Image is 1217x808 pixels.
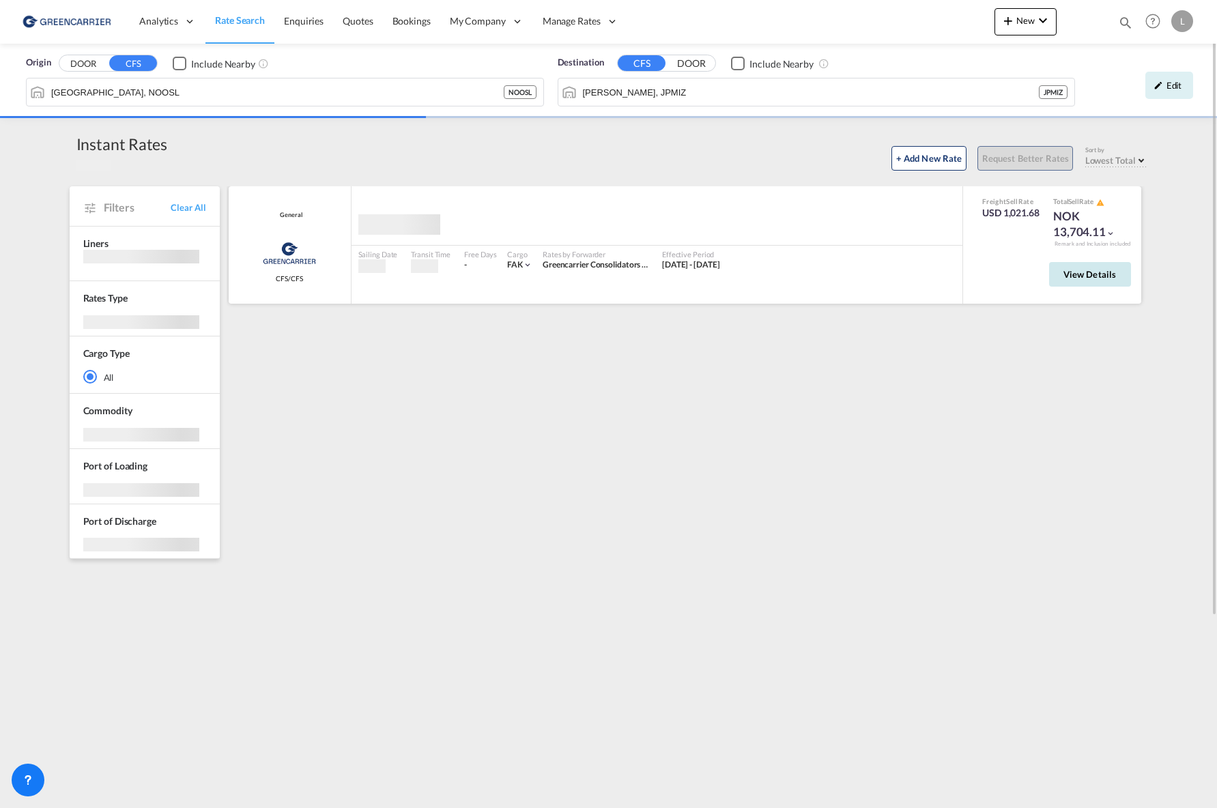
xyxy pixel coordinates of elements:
div: Include Nearby [749,57,814,71]
span: Liners [83,237,109,249]
span: Filters [104,200,171,215]
div: Cargo Type [83,347,130,360]
div: Sort by [1085,146,1148,155]
span: Enquiries [284,15,324,27]
div: Greencarrier Consolidators (Norway) [543,259,648,271]
button: icon-plus 400-fgNewicon-chevron-down [994,8,1057,35]
md-icon: icon-magnify [1118,15,1133,30]
button: DOOR [59,56,107,72]
div: Help [1141,10,1171,34]
div: NOK 13,704.11 [1053,208,1121,241]
span: Bookings [392,15,431,27]
md-checkbox: Checkbox No Ink [731,56,814,70]
div: Contract / Rate Agreement / Tariff / Spot Pricing Reference Number: General [276,211,302,220]
span: Lowest Total [1085,155,1136,166]
img: e39c37208afe11efa9cb1d7a6ea7d6f5.png [20,6,113,37]
md-icon: icon-pencil [1154,81,1163,90]
md-input-container: Oslo, NOOSL [27,78,543,106]
button: icon-alert [1095,197,1104,207]
span: Sell [1068,197,1079,205]
button: CFS [618,55,665,71]
div: L [1171,10,1193,32]
span: Help [1141,10,1164,33]
span: Port of Discharge [83,515,156,527]
div: Freight Rate [982,197,1040,206]
span: Greencarrier Consolidators ([GEOGRAPHIC_DATA]) [543,259,732,270]
div: icon-magnify [1118,15,1133,35]
md-input-container: Mizushima, JPMIZ [558,78,1075,106]
span: General [276,211,302,220]
span: CFS/CFS [276,274,302,283]
md-icon: icon-alert [1096,199,1104,207]
md-icon: Unchecked: Ignores neighbouring ports when fetching rates.Checked : Includes neighbouring ports w... [258,58,269,69]
md-icon: icon-chevron-down [1106,229,1115,238]
span: View Details [1063,269,1117,280]
div: Effective Period [662,249,720,259]
span: Clear All [171,201,205,214]
md-icon: Unchecked: Ignores neighbouring ports when fetching rates.Checked : Includes neighbouring ports w... [818,58,829,69]
span: Analytics [139,14,178,28]
span: My Company [450,14,506,28]
div: Cargo [507,249,532,259]
span: [DATE] - [DATE] [662,259,720,270]
div: 01 Oct 2025 - 31 Oct 2025 [662,259,720,271]
md-icon: icon-plus 400-fg [1000,12,1016,29]
md-select: Select: Lowest Total [1085,151,1148,167]
button: + Add New Rate [891,146,967,171]
md-checkbox: Checkbox No Ink [173,56,255,70]
button: CFS [109,55,157,71]
div: - [464,259,467,271]
div: Instant Rates [76,133,168,155]
input: Search by Port [51,82,504,102]
input: Search by Port [583,82,1040,102]
div: Rates by Forwarder [543,249,648,259]
span: Rate Search [215,14,265,26]
span: Port of Loading [83,460,148,472]
span: Manage Rates [543,14,601,28]
span: Commodity [83,405,132,416]
div: Include Nearby [191,57,255,71]
div: NOOSL [504,85,536,99]
img: Greencarrier Consolidator [259,236,319,270]
span: Quotes [343,15,373,27]
button: Request Better Rates [977,146,1073,171]
div: Sailing Date [358,249,398,259]
span: Destination [558,56,604,70]
span: New [1000,15,1051,26]
div: JPMIZ [1039,85,1068,99]
div: Remark and Inclusion included [1044,240,1141,248]
div: USD 1,021.68 [982,206,1040,220]
div: Rates Type [83,291,128,305]
md-icon: icon-chevron-down [1035,12,1051,29]
div: Total Rate [1053,197,1121,207]
div: Transit Time [411,249,450,259]
md-icon: icon-chevron-down [523,260,532,270]
span: Origin [26,56,51,70]
button: View Details [1049,262,1131,287]
button: DOOR [668,56,715,72]
md-radio-button: All [83,371,206,384]
span: Sell [1006,197,1018,205]
div: Free Days [464,249,497,259]
div: icon-pencilEdit [1145,72,1193,99]
span: FAK [507,259,523,270]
